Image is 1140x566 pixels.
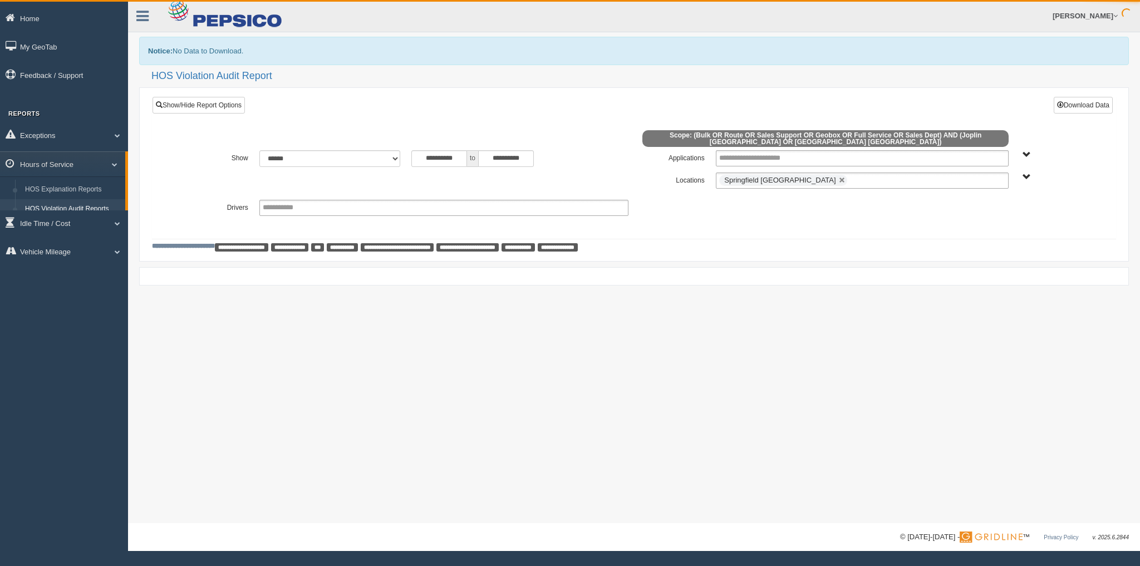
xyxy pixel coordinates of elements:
[20,199,125,219] a: HOS Violation Audit Reports
[467,150,478,167] span: to
[153,97,245,114] a: Show/Hide Report Options
[960,531,1023,543] img: Gridline
[178,150,254,164] label: Show
[900,531,1129,543] div: © [DATE]-[DATE] - ™
[139,37,1129,65] div: No Data to Download.
[634,173,710,186] label: Locations
[148,47,173,55] b: Notice:
[642,130,1009,147] span: Scope: (Bulk OR Route OR Sales Support OR Geobox OR Full Service OR Sales Dept) AND (Joplin [GEOG...
[1093,534,1129,540] span: v. 2025.6.2844
[151,71,1129,82] h2: HOS Violation Audit Report
[1054,97,1113,114] button: Download Data
[1044,534,1078,540] a: Privacy Policy
[178,200,254,213] label: Drivers
[634,150,710,164] label: Applications
[20,180,125,200] a: HOS Explanation Reports
[724,176,836,184] span: Springfield [GEOGRAPHIC_DATA]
